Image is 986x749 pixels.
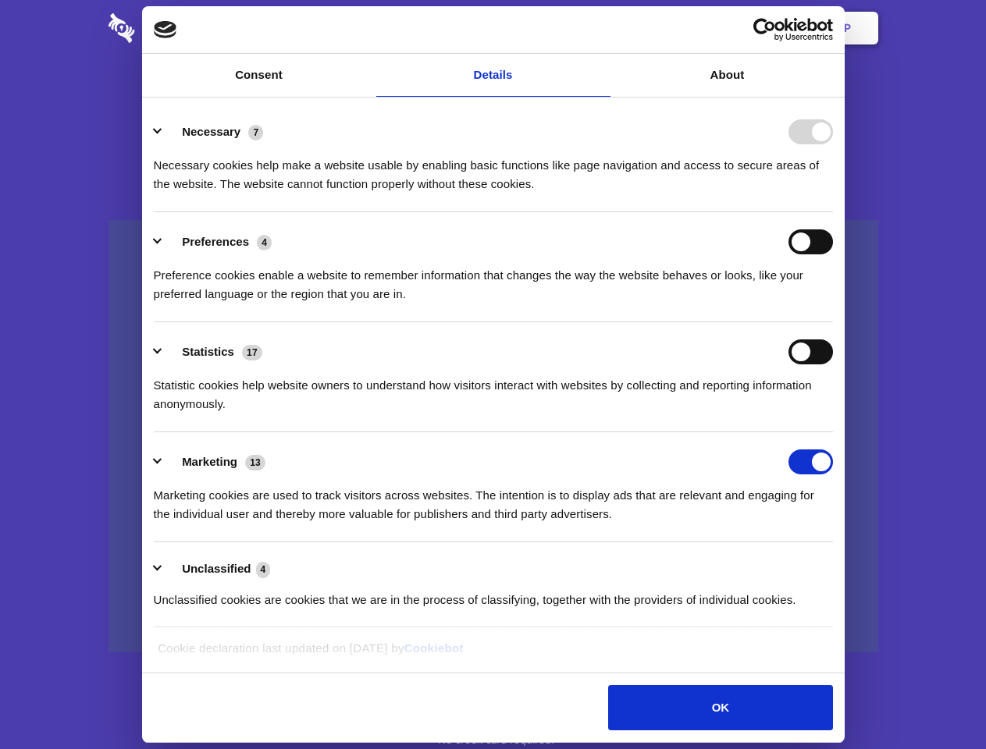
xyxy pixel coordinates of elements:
img: logo-wordmark-white-trans-d4663122ce5f474addd5e946df7df03e33cb6a1c49d2221995e7729f52c070b2.svg [109,13,242,43]
img: logo [154,21,177,38]
div: Marketing cookies are used to track visitors across websites. The intention is to display ads tha... [154,474,833,524]
span: 4 [257,235,272,250]
label: Necessary [182,125,240,138]
button: Necessary (7) [154,119,273,144]
a: Details [376,54,610,97]
div: Unclassified cookies are cookies that we are in the process of classifying, together with the pro... [154,579,833,609]
iframe: Drift Widget Chat Controller [908,671,967,730]
a: Consent [142,54,376,97]
button: Statistics (17) [154,339,272,364]
div: Cookie declaration last updated on [DATE] by [146,639,840,669]
a: Pricing [458,4,526,52]
span: 7 [248,125,263,140]
button: Preferences (4) [154,229,282,254]
a: About [610,54,845,97]
span: 4 [256,562,271,577]
a: Login [708,4,776,52]
div: Preference cookies enable a website to remember information that changes the way the website beha... [154,254,833,304]
a: Wistia video thumbnail [109,220,878,653]
span: 17 [242,345,262,360]
a: Cookiebot [404,641,464,655]
button: Marketing (13) [154,449,276,474]
div: Necessary cookies help make a website usable by enabling basic functions like page navigation and... [154,144,833,193]
a: Contact [633,4,705,52]
button: OK [608,685,832,730]
button: Unclassified (4) [154,559,280,579]
div: Statistic cookies help website owners to understand how visitors interact with websites by collec... [154,364,833,414]
label: Preferences [182,235,249,248]
h4: Auto-redaction of sensitive data, encrypted data sharing and self-destructing private chats. Shar... [109,142,878,193]
h1: Eliminate Slack Data Loss. [109,70,878,126]
label: Statistics [182,345,234,358]
span: 13 [245,455,265,470]
a: Usercentrics Cookiebot - opens in a new window [696,18,833,41]
label: Marketing [182,455,237,468]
